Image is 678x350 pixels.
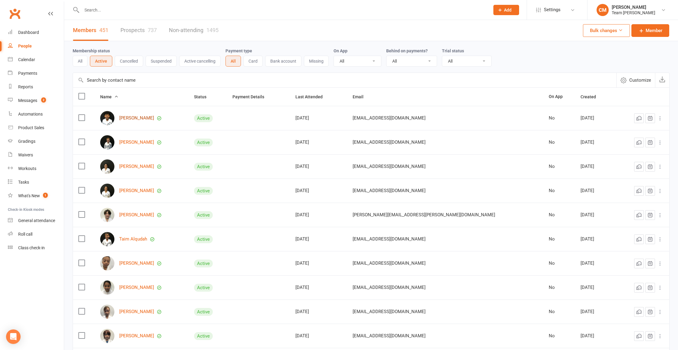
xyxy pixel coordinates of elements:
div: [DATE] [295,285,342,290]
a: Non-attending1495 [169,20,219,41]
label: Trial status [442,48,464,53]
span: 2 [41,97,46,103]
div: 1495 [206,27,219,33]
a: Dashboard [8,26,64,39]
div: What's New [18,193,40,198]
div: CM [597,4,609,16]
button: All [73,56,87,67]
a: [PERSON_NAME] [119,309,154,314]
span: 1 [43,193,48,198]
span: Last Attended [295,94,329,99]
div: Active [194,308,213,316]
button: Created [581,93,603,100]
div: [DATE] [581,116,612,121]
button: Add [493,5,519,15]
div: Active [194,235,213,243]
div: [DATE] [581,333,612,339]
div: No [549,140,570,145]
div: Open Intercom Messenger [6,329,21,344]
div: Waivers [18,152,33,157]
div: Gradings [18,139,35,144]
div: [DATE] [581,212,612,218]
div: No [549,212,570,218]
label: Membership status [73,48,110,53]
span: Settings [544,3,561,17]
div: Dashboard [18,30,39,35]
div: [DATE] [295,333,342,339]
a: Clubworx [7,6,22,21]
button: Payment Details [232,93,271,100]
div: [DATE] [581,164,612,169]
a: Workouts [8,162,64,175]
span: Created [581,94,603,99]
button: Missing [304,56,329,67]
span: [EMAIL_ADDRESS][DOMAIN_NAME] [353,257,426,269]
div: Product Sales [18,125,44,130]
label: Payment type [225,48,252,53]
div: [DATE] [581,188,612,193]
div: Roll call [18,232,32,237]
button: Bulk changes [583,24,630,37]
div: [PERSON_NAME] [612,5,655,10]
div: Automations [18,112,43,116]
div: Calendar [18,57,35,62]
div: Class check-in [18,245,45,250]
div: No [549,333,570,339]
div: [DATE] [295,116,342,121]
span: Email [353,94,370,99]
span: [EMAIL_ADDRESS][DOMAIN_NAME] [353,233,426,245]
div: Messages [18,98,37,103]
div: Payments [18,71,37,76]
a: Automations [8,107,64,121]
div: No [549,116,570,121]
div: Reports [18,84,33,89]
span: Payment Details [232,94,271,99]
span: [EMAIL_ADDRESS][DOMAIN_NAME] [353,185,426,196]
div: [DATE] [295,212,342,218]
div: No [549,164,570,169]
div: Active [194,211,213,219]
div: Active [194,260,213,267]
a: Gradings [8,135,64,148]
div: [DATE] [295,237,342,242]
a: What's New1 [8,189,64,203]
div: Workouts [18,166,36,171]
div: No [549,188,570,193]
a: Member [631,24,669,37]
a: Calendar [8,53,64,67]
a: [PERSON_NAME] [119,116,154,121]
div: [DATE] [581,309,612,314]
a: Tasks [8,175,64,189]
div: Tasks [18,180,29,185]
a: [PERSON_NAME] [119,164,154,169]
span: [EMAIL_ADDRESS][DOMAIN_NAME] [353,112,426,124]
div: No [549,261,570,266]
a: Reports [8,80,64,94]
a: [PERSON_NAME] [119,261,154,266]
button: Customize [616,73,655,87]
span: [EMAIL_ADDRESS][DOMAIN_NAME] [353,282,426,293]
div: Active [194,284,213,292]
div: People [18,44,32,48]
a: General attendance kiosk mode [8,214,64,227]
span: Add [504,8,512,12]
button: All [225,56,241,67]
th: On App [543,88,575,106]
button: Cancelled [115,56,143,67]
div: Active [194,114,213,122]
button: Active [90,56,112,67]
div: [DATE] [581,140,612,145]
a: Waivers [8,148,64,162]
button: Email [353,93,370,100]
button: Bank account [265,56,301,67]
div: Active [194,139,213,146]
div: Active [194,187,213,195]
span: Member [646,27,662,34]
span: [EMAIL_ADDRESS][DOMAIN_NAME] [353,161,426,172]
div: 737 [148,27,157,33]
input: Search... [80,6,485,14]
a: Members451 [73,20,108,41]
a: [PERSON_NAME] [119,333,154,339]
span: Name [100,94,118,99]
span: [EMAIL_ADDRESS][DOMAIN_NAME] [353,306,426,317]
